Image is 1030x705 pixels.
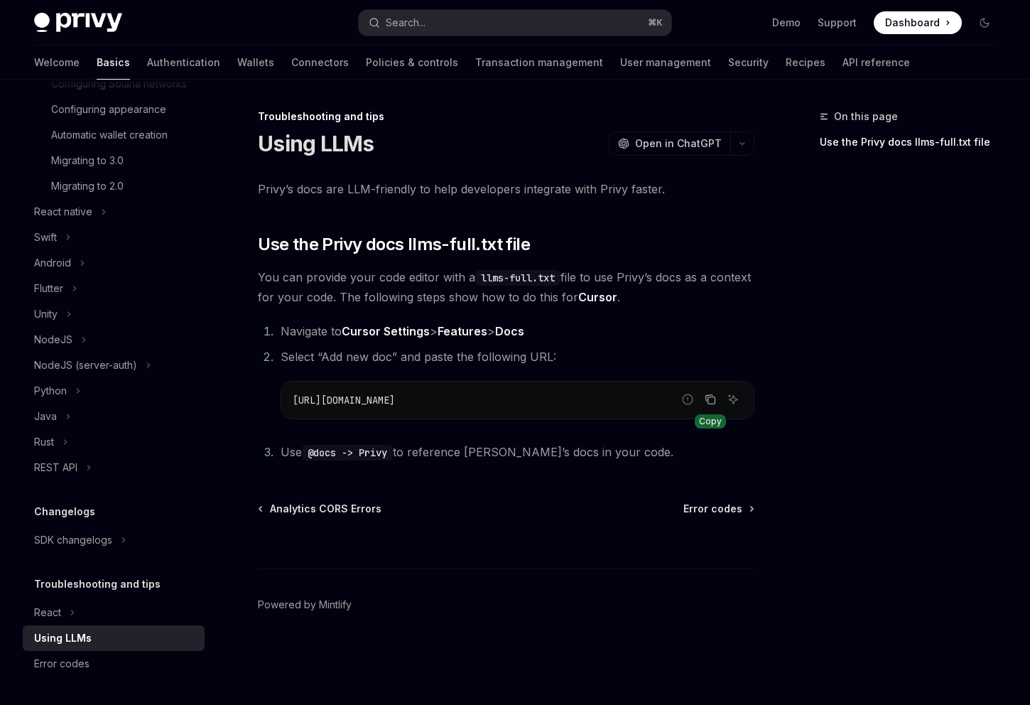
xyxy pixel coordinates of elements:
h5: Troubleshooting and tips [34,576,161,593]
div: NodeJS [34,331,72,348]
span: Analytics CORS Errors [270,502,381,516]
a: Basics [97,45,130,80]
div: Python [34,382,67,399]
button: Toggle React section [23,600,205,625]
div: Swift [34,229,57,246]
div: Android [34,254,71,271]
a: Authentication [147,45,220,80]
a: Error codes [683,502,753,516]
span: Use to reference [PERSON_NAME]’s docs in your code. [281,445,673,459]
div: SDK changelogs [34,532,112,549]
a: Security [728,45,769,80]
button: Toggle Java section [23,404,205,429]
span: On this page [834,108,898,125]
div: Troubleshooting and tips [258,109,754,124]
div: Automatic wallet creation [51,127,168,144]
div: Copy [695,414,726,429]
button: Toggle Flutter section [23,276,205,301]
a: Welcome [34,45,80,80]
a: Analytics CORS Errors [259,502,381,516]
button: Open in ChatGPT [609,131,730,156]
span: Open in ChatGPT [635,136,722,151]
button: Toggle Swift section [23,225,205,250]
div: Migrating to 3.0 [51,152,124,169]
span: ⌘ K [648,17,663,28]
button: Copy the contents from the code block [701,390,720,409]
a: Powered by Mintlify [258,598,352,612]
button: Report incorrect code [678,390,697,409]
button: Open search [359,10,672,36]
button: Toggle React native section [23,199,205,225]
a: Demo [772,16,801,30]
strong: Docs [495,324,524,338]
img: dark logo [34,13,122,33]
div: Configuring appearance [51,101,166,118]
button: Toggle REST API section [23,455,205,480]
button: Toggle Python section [23,378,205,404]
button: Toggle Rust section [23,429,205,455]
span: [URL][DOMAIN_NAME] [293,394,395,407]
a: Migrating to 2.0 [23,173,205,199]
div: REST API [34,459,77,476]
div: Migrating to 2.0 [51,178,124,195]
a: Automatic wallet creation [23,122,205,148]
button: Toggle dark mode [973,11,996,34]
a: API reference [842,45,910,80]
a: Wallets [237,45,274,80]
strong: Cursor Settings [342,324,430,338]
div: NodeJS (server-auth) [34,357,137,374]
h5: Changelogs [34,503,95,520]
div: React native [34,203,92,220]
button: Ask AI [724,390,742,409]
button: Toggle Android section [23,250,205,276]
div: Rust [34,434,54,451]
div: Java [34,408,57,425]
a: Connectors [291,45,349,80]
span: Error codes [683,502,742,516]
a: Use the Privy docs llms-full.txt file [820,131,1007,154]
strong: Features [438,324,487,338]
a: Dashboard [874,11,962,34]
div: Error codes [34,655,90,672]
a: Migrating to 3.0 [23,148,205,173]
div: Flutter [34,280,63,297]
span: Privy’s docs are LLM-friendly to help developers integrate with Privy faster. [258,179,754,199]
h1: Using LLMs [258,131,374,156]
button: Toggle NodeJS (server-auth) section [23,352,205,378]
div: Unity [34,306,58,323]
button: Toggle Unity section [23,301,205,327]
div: Using LLMs [34,630,92,647]
button: Toggle SDK changelogs section [23,527,205,553]
a: Transaction management [475,45,603,80]
a: Configuring appearance [23,97,205,122]
a: Error codes [23,651,205,677]
code: @docs -> Privy [302,445,393,461]
a: Support [818,16,857,30]
span: Navigate to > > [281,324,524,338]
a: Cursor [578,290,617,305]
div: Search... [386,14,425,31]
span: Dashboard [885,16,940,30]
span: You can provide your code editor with a file to use Privy’s docs as a context for your code. The ... [258,267,754,307]
a: Using LLMs [23,625,205,651]
code: llms-full.txt [475,270,560,286]
a: Policies & controls [366,45,458,80]
button: Toggle NodeJS section [23,327,205,352]
span: Use the Privy docs llms-full.txt file [258,233,530,256]
div: React [34,604,61,621]
a: Recipes [786,45,825,80]
span: Select “Add new doc” and paste the following URL: [281,350,556,364]
a: User management [620,45,711,80]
